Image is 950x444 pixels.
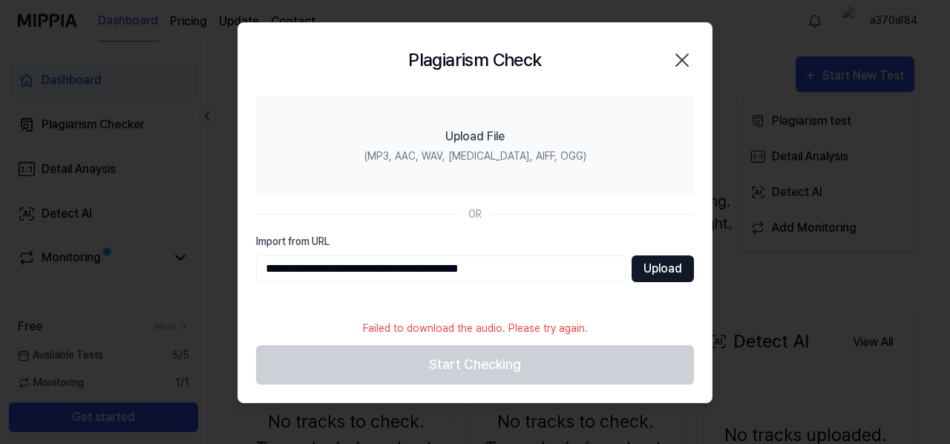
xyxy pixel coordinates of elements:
[364,148,586,164] div: (MP3, AAC, WAV, [MEDICAL_DATA], AIFF, OGG)
[632,255,694,282] button: Upload
[408,47,541,74] h2: Plagiarism Check
[256,234,694,249] label: Import from URL
[468,206,482,222] div: OR
[445,128,505,146] div: Upload File
[354,312,597,345] div: Failed to download the audio. Please try again.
